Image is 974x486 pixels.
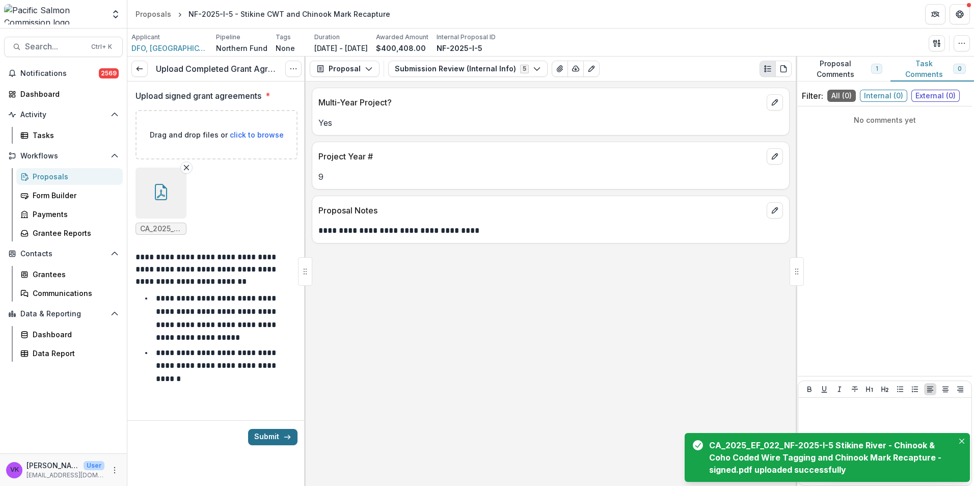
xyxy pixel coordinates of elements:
[89,41,114,52] div: Ctrl + K
[33,130,115,141] div: Tasks
[318,150,763,163] p: Project Year #
[16,206,123,223] a: Payments
[16,225,123,241] a: Grantee Reports
[140,225,182,233] span: CA_2025_EF_022_NF-2025-I-5 Stikine River - Chinook & Coho Coded Wire Tagging and Chinook Mark Rec...
[314,33,340,42] p: Duration
[849,383,861,395] button: Strike
[84,461,104,470] p: User
[583,61,600,77] button: Edit as form
[16,285,123,302] a: Communications
[954,383,966,395] button: Align Right
[437,43,482,53] p: NF-2025-I-5
[876,65,878,72] span: 1
[248,429,297,445] button: Submit
[4,246,123,262] button: Open Contacts
[958,65,961,72] span: 0
[33,269,115,280] div: Grantees
[136,168,186,235] div: Remove FileCA_2025_EF_022_NF-2025-I-5 Stikine River - Chinook & Coho Coded Wire Tagging and Chino...
[20,111,106,119] span: Activity
[33,228,115,238] div: Grantee Reports
[318,117,783,129] p: Yes
[4,106,123,123] button: Open Activity
[4,148,123,164] button: Open Workflows
[136,90,261,102] p: Upload signed grant agreements
[33,348,115,359] div: Data Report
[879,383,891,395] button: Heading 2
[131,33,160,42] p: Applicant
[376,33,428,42] p: Awarded Amount
[911,90,960,102] span: External ( 0 )
[894,383,906,395] button: Bullet List
[20,69,99,78] span: Notifications
[860,90,907,102] span: Internal ( 0 )
[760,61,776,77] button: Plaintext view
[276,43,295,53] p: None
[131,7,394,21] nav: breadcrumb
[924,383,936,395] button: Align Left
[16,326,123,343] a: Dashboard
[4,4,104,24] img: Pacific Salmon Commission logo
[109,464,121,476] button: More
[131,7,175,21] a: Proposals
[314,43,368,53] p: [DATE] - [DATE]
[99,68,119,78] span: 2569
[136,9,171,19] div: Proposals
[16,168,123,185] a: Proposals
[20,310,106,318] span: Data & Reporting
[767,148,783,165] button: edit
[950,4,970,24] button: Get Help
[709,439,950,476] div: CA_2025_EF_022_NF-2025-I-5 Stikine River - Chinook & Coho Coded Wire Tagging and Chinook Mark Rec...
[33,209,115,220] div: Payments
[4,65,123,82] button: Notifications2569
[230,130,284,139] span: click to browse
[4,37,123,57] button: Search...
[16,187,123,204] a: Form Builder
[939,383,952,395] button: Align Center
[318,96,763,109] p: Multi-Year Project?
[150,129,284,140] p: Drag and drop files or
[775,61,792,77] button: PDF view
[802,115,968,125] p: No comments yet
[188,9,390,19] div: NF-2025-I-5 - Stikine CWT and Chinook Mark Recapture
[796,57,890,82] button: Proposal Comments
[10,467,19,473] div: Victor Keong
[909,383,921,395] button: Ordered List
[180,161,193,174] button: Remove File
[818,383,830,395] button: Underline
[33,190,115,201] div: Form Builder
[4,86,123,102] a: Dashboard
[310,61,380,77] button: Proposal
[437,33,496,42] p: Internal Proposal ID
[156,64,277,74] h3: Upload Completed Grant Agreements
[20,152,106,160] span: Workflows
[925,4,945,24] button: Partners
[802,90,823,102] p: Filter:
[16,127,123,144] a: Tasks
[26,471,104,480] p: [EMAIL_ADDRESS][DOMAIN_NAME]
[767,202,783,219] button: edit
[109,4,123,24] button: Open entity switcher
[26,460,79,471] p: [PERSON_NAME]
[376,43,426,53] p: $400,408.00
[20,250,106,258] span: Contacts
[767,94,783,111] button: edit
[131,43,208,53] a: DFO, [GEOGRAPHIC_DATA]
[4,306,123,322] button: Open Data & Reporting
[318,204,763,217] p: Proposal Notes
[25,42,85,51] span: Search...
[318,171,783,183] p: 9
[16,345,123,362] a: Data Report
[20,89,115,99] div: Dashboard
[285,61,302,77] button: Options
[33,288,115,299] div: Communications
[956,435,968,447] button: Close
[681,429,974,486] div: Notifications-bottom-right
[552,61,568,77] button: View Attached Files
[827,90,856,102] span: All ( 0 )
[388,61,548,77] button: Submission Review (Internal Info)5
[216,33,240,42] p: Pipeline
[33,329,115,340] div: Dashboard
[33,171,115,182] div: Proposals
[276,33,291,42] p: Tags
